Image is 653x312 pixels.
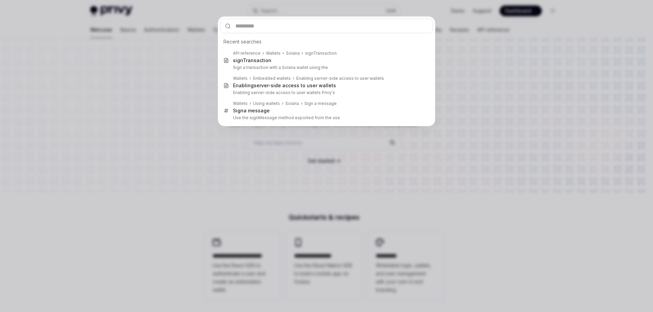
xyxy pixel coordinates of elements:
[233,65,419,70] p: Sign a transaction with a Solana wallet using the
[285,101,299,106] div: Solana
[233,57,243,63] b: sign
[304,101,337,106] div: Sign a message
[233,76,248,81] div: Wallets
[233,57,271,63] div: Transaction
[296,76,384,81] div: Enabling server-side access to user wallets
[305,51,337,56] div: signTransaction
[254,82,268,88] b: server
[253,101,280,106] div: Using wallets
[223,38,262,45] span: Recent searches
[266,51,281,56] div: Wallets
[233,108,244,113] b: Sign
[233,82,336,89] div: Enabling -side access to user wallets
[233,108,270,114] div: a message
[233,115,419,121] p: Use the signMessage method exported from the use
[233,90,419,95] p: Enabling server-side access to user wallets Privy's
[233,101,248,106] div: Wallets
[286,51,300,56] div: Solana
[233,51,261,56] div: API reference
[253,76,291,81] div: Embedded wallets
